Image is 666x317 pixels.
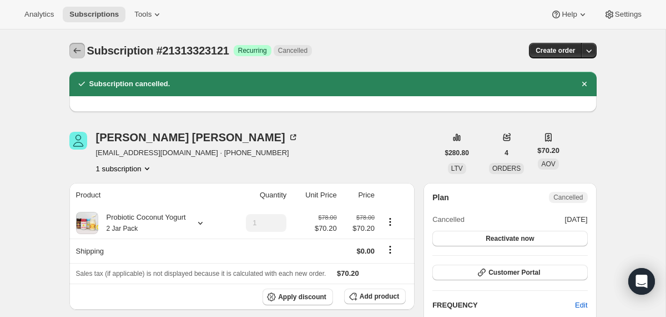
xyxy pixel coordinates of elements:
button: Edit [568,296,594,314]
button: Analytics [18,7,60,22]
span: Cancelled [553,193,583,202]
img: product img [76,212,98,234]
span: LTV [451,165,463,172]
button: Create order [529,43,582,58]
span: Tools [134,10,152,19]
div: Open Intercom Messenger [628,268,655,295]
th: Quantity [228,183,290,207]
span: [EMAIL_ADDRESS][DOMAIN_NAME] · [PHONE_NUMBER] [96,147,299,158]
span: Add product [360,292,399,301]
small: 2 Jar Pack [107,225,138,232]
h2: Subscription cancelled. [89,78,170,90]
span: Edit [575,300,587,311]
span: $280.80 [445,148,469,157]
th: Product [69,183,228,207]
button: Product actions [381,216,399,228]
div: Probiotic Coconut Yogurt [98,212,186,234]
span: Sales tax (if applicable) is not displayed because it is calculated with each new order. [76,270,326,278]
button: Customer Portal [432,265,587,280]
button: $280.80 [438,145,476,161]
span: [DATE] [565,214,588,225]
span: Settings [615,10,642,19]
span: Cancelled [432,214,465,225]
span: Recurring [238,46,267,55]
th: Shipping [69,239,228,263]
span: Analytics [24,10,54,19]
button: Add product [344,289,406,304]
th: Price [340,183,378,207]
small: $78.00 [319,214,337,221]
span: AOV [541,160,555,168]
button: Help [544,7,594,22]
span: $70.20 [315,223,337,234]
span: Cancelled [278,46,307,55]
span: Subscription #21313323121 [87,44,229,57]
span: Subscriptions [69,10,119,19]
span: $0.00 [357,247,375,255]
span: Customer Portal [488,268,540,277]
span: Apply discount [278,293,326,301]
button: Dismiss notification [577,76,592,92]
small: $78.00 [356,214,375,221]
button: Product actions [96,163,153,174]
span: $70.20 [537,145,559,156]
button: 4 [498,145,515,161]
span: Reactivate now [486,234,534,243]
button: Apply discount [263,289,333,305]
span: Help [562,10,577,19]
span: Minha Kyung Carr [69,132,87,150]
span: ORDERS [492,165,521,172]
span: $70.20 [337,269,359,278]
h2: Plan [432,192,449,203]
div: [PERSON_NAME] [PERSON_NAME] [96,132,299,143]
th: Unit Price [290,183,340,207]
span: Create order [536,46,575,55]
button: Shipping actions [381,244,399,256]
span: $70.20 [344,223,375,234]
button: Subscriptions [63,7,125,22]
button: Settings [597,7,648,22]
span: 4 [504,148,508,157]
h2: FREQUENCY [432,300,575,311]
button: Reactivate now [432,231,587,246]
button: Tools [128,7,169,22]
button: Subscriptions [69,43,85,58]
